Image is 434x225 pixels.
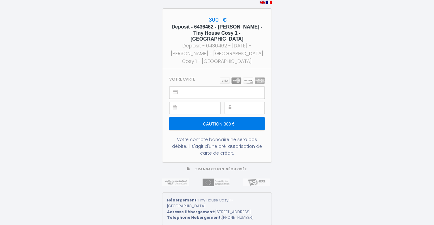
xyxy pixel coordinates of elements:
div: [PHONE_NUMBER] [167,215,267,221]
h5: Deposit - 6436462 - [PERSON_NAME] - Tiny House Cosy 1 - [GEOGRAPHIC_DATA] [168,24,266,42]
div: Tiny House Cosy 1 - [GEOGRAPHIC_DATA] [167,197,267,209]
div: Votre compte bancaire ne sera pas débité. Il s'agit d'une pré-autorisation de carte de crédit. [169,136,265,157]
div: Deposit - 6436462 - [DATE] - [PERSON_NAME] - [GEOGRAPHIC_DATA] Cosy 1 - [GEOGRAPHIC_DATA] [168,42,266,65]
span: Transaction sécurisée [195,167,247,171]
img: fr.png [266,1,272,4]
iframe: Cadre sécurisé pour la saisie de la date d'expiration [183,102,220,114]
iframe: Cadre sécurisé pour la saisie du numéro de carte [183,87,264,99]
iframe: Cadre sécurisé pour la saisie du code de sécurité CVC [239,102,264,114]
strong: Hébergement: [167,197,198,203]
div: [STREET_ADDRESS] [167,209,267,215]
img: carts.png [220,77,265,84]
input: Caution 300 € [169,117,265,130]
strong: Téléphone Hébergement: [167,215,222,220]
span: 300 € [207,16,227,24]
img: en.png [260,1,265,4]
h3: Votre carte [169,77,195,82]
strong: Adresse Hébergement: [167,209,215,214]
